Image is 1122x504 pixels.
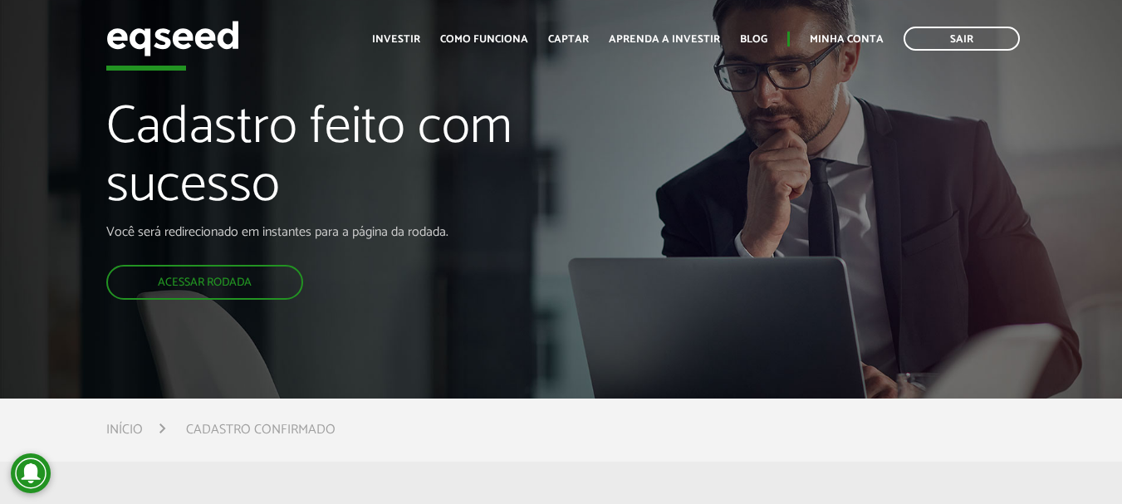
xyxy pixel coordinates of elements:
a: Blog [740,34,767,45]
a: Acessar rodada [106,265,303,300]
a: Investir [372,34,420,45]
a: Início [106,423,143,437]
a: Sair [904,27,1020,51]
img: EqSeed [106,17,239,61]
a: Minha conta [810,34,884,45]
li: Cadastro confirmado [186,418,336,441]
p: Você será redirecionado em instantes para a página da rodada. [106,224,643,240]
a: Aprenda a investir [609,34,720,45]
a: Como funciona [440,34,528,45]
h1: Cadastro feito com sucesso [106,99,643,224]
a: Captar [548,34,589,45]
